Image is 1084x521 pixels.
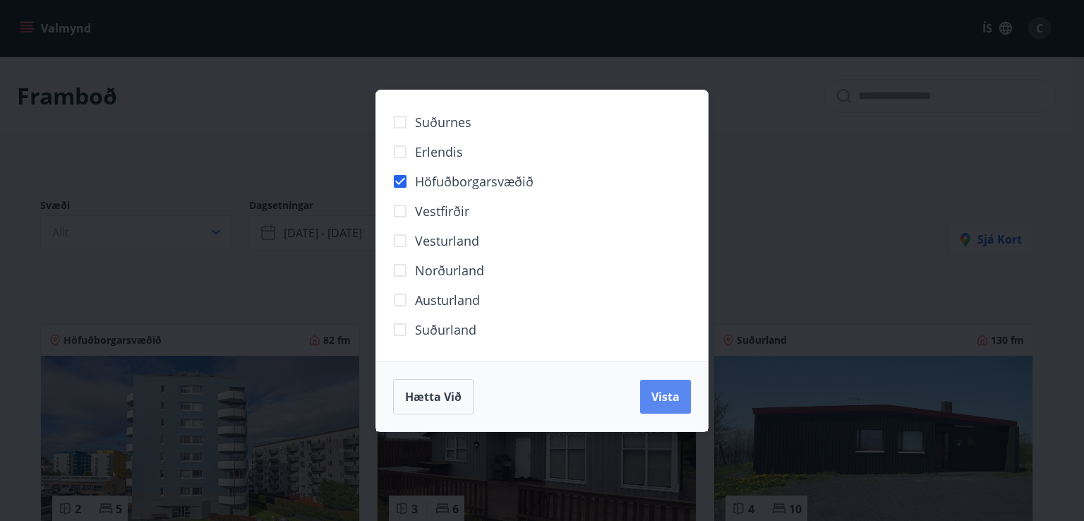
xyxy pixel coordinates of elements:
[415,321,476,339] span: Suðurland
[405,389,462,405] span: Hætta við
[415,172,534,191] span: Höfuðborgarsvæðið
[415,113,471,131] span: Suðurnes
[415,202,469,220] span: Vestfirðir
[651,389,680,405] span: Vista
[415,232,479,250] span: Vesturland
[640,380,691,414] button: Vista
[415,143,463,161] span: Erlendis
[393,379,474,414] button: Hætta við
[415,261,484,280] span: Norðurland
[415,291,480,309] span: Austurland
